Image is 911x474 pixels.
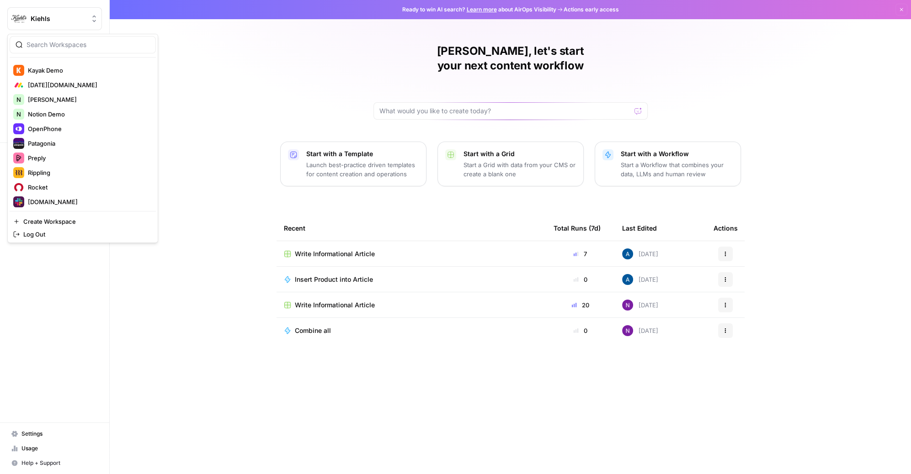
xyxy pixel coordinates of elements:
img: Rocket Logo [13,182,24,193]
span: [DOMAIN_NAME] [28,197,149,206]
span: [PERSON_NAME] [28,95,149,104]
span: Usage [21,444,98,453]
span: OpenPhone [28,124,149,133]
img: Rippling Logo [13,167,24,178]
button: Workspace: Kiehls [7,7,102,30]
p: Start with a Template [306,149,419,158]
span: Insert Product into Article [295,275,373,284]
div: [DATE] [622,300,658,311]
img: OpenPhone Logo [13,123,24,134]
button: Start with a GridStart a Grid with data from your CMS or create a blank one [437,142,584,186]
img: Kayak Demo Logo [13,65,24,76]
a: Create Workspace [10,215,156,228]
a: Combine all [284,326,539,335]
div: Total Runs (7d) [554,216,601,241]
img: Patagonia Logo [13,138,24,149]
span: Kayak Demo [28,66,149,75]
button: Start with a WorkflowStart a Workflow that combines your data, LLMs and human review [595,142,741,186]
a: Insert Product into Article [284,275,539,284]
span: Write Informational Article [295,300,375,310]
img: Monday.com Logo [13,79,24,90]
span: Combine all [295,326,331,335]
a: Write Informational Article [284,300,539,310]
a: Learn more [467,6,497,13]
span: [DATE][DOMAIN_NAME] [28,80,149,90]
span: Create Workspace [23,217,149,226]
a: Usage [7,441,102,456]
h1: [PERSON_NAME], let's start your next content workflow [373,44,648,73]
p: Start a Grid with data from your CMS or create a blank one [463,160,576,179]
div: Actions [714,216,738,241]
img: kedmmdess6i2jj5txyq6cw0yj4oc [622,300,633,311]
img: kedmmdess6i2jj5txyq6cw0yj4oc [622,325,633,336]
button: Start with a TemplateLaunch best-practice driven templates for content creation and operations [280,142,426,186]
p: Start with a Grid [463,149,576,158]
img: slack.com Logo [13,196,24,207]
div: 20 [554,300,607,310]
div: 7 [554,249,607,258]
span: Notion Demo [28,110,149,119]
p: Start with a Workflow [621,149,733,158]
span: N [16,95,21,104]
span: Rippling [28,168,149,177]
a: Log Out [10,228,156,241]
span: Patagonia [28,139,149,148]
img: Preply Logo [13,153,24,163]
p: Launch best-practice driven templates for content creation and operations [306,160,419,179]
div: Recent [284,216,539,241]
a: Settings [7,427,102,441]
span: Preply [28,153,149,163]
p: Start a Workflow that combines your data, LLMs and human review [621,160,733,179]
div: 0 [554,326,607,335]
div: 0 [554,275,607,284]
span: Settings [21,430,98,438]
span: N [16,110,21,119]
span: Write Informational Article [295,249,375,258]
input: What would you like to create today? [379,106,631,116]
div: Workspace: Kiehls [7,34,158,243]
span: Ready to win AI search? about AirOps Visibility [402,5,556,14]
img: he81ibor8lsei4p3qvg4ugbvimgp [622,248,633,259]
span: Log Out [23,230,149,239]
div: [DATE] [622,274,658,285]
div: [DATE] [622,248,658,259]
span: Kiehls [31,14,86,23]
div: [DATE] [622,325,658,336]
img: Kiehls Logo [11,11,27,27]
button: Help + Support [7,456,102,470]
a: Write Informational Article [284,249,539,258]
span: Help + Support [21,459,98,467]
span: Rocket [28,183,149,192]
div: Last Edited [622,216,657,241]
span: Actions early access [564,5,619,14]
img: he81ibor8lsei4p3qvg4ugbvimgp [622,274,633,285]
input: Search Workspaces [27,40,150,49]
